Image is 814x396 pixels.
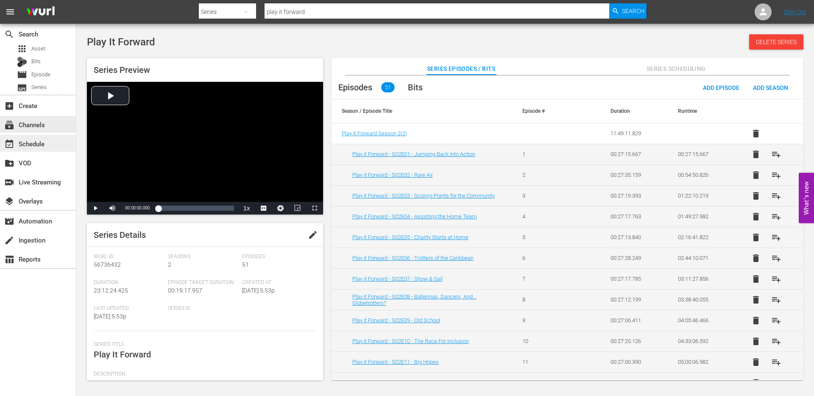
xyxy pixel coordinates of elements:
[771,170,781,180] span: playlist_add
[94,305,164,312] span: Last Updated
[668,99,736,123] th: Runtime
[4,254,14,265] span: Reports
[751,357,761,367] span: delete
[158,206,234,211] div: Progress Bar
[746,290,766,310] button: delete
[766,310,786,331] button: playlist_add
[94,279,164,286] span: Duration
[668,289,736,310] td: 03:38:40.055
[87,36,155,48] span: Play It Forward
[255,202,272,215] button: Captions
[771,149,781,159] span: playlist_add
[766,248,786,268] button: playlist_add
[609,3,647,19] button: Search
[352,317,440,323] a: Play it Forward - S02E09 - Old School
[94,261,121,268] span: 56736432
[381,82,395,92] span: 51
[20,2,61,22] img: ans4CAIJ8jUAAAAAAAAAAAAAAAAAAAAAAAAgQb4GAAAAAAAAAAAAAAAAAAAAAAAAJMjXAAAAAAAAAAAAAAAAAAAAAAAAgAT5G...
[17,44,27,54] span: Asset
[751,128,761,139] span: delete
[600,310,668,331] td: 00:27:06.411
[242,279,312,286] span: Created At
[352,338,469,344] a: Play it Forward - S02E10 - The Race For Inclusion
[4,139,14,149] span: Schedule
[4,101,14,111] span: Create
[746,310,766,331] button: delete
[746,373,766,393] button: delete
[746,186,766,206] button: delete
[4,29,14,39] span: Search
[5,7,15,17] span: menu
[168,305,238,312] span: Series ID
[766,290,786,310] button: playlist_add
[168,287,202,294] span: 00:19:17.957
[766,227,786,248] button: playlist_add
[668,248,736,268] td: 02:44:10.071
[751,315,761,326] span: delete
[512,165,580,185] td: 2
[600,165,668,185] td: 00:27:35.159
[771,191,781,201] span: playlist_add
[94,254,164,260] span: Wurl Id
[512,351,580,372] td: 11
[771,232,781,243] span: playlist_add
[308,230,318,240] span: edit
[746,80,795,95] button: Add Season
[168,279,238,286] span: Episode Target Duration
[512,268,580,289] td: 7
[352,172,433,178] a: Play it Forward - S02E02 - Rare Air
[751,232,761,243] span: delete
[766,144,786,165] button: playlist_add
[31,45,45,53] span: Asset
[751,378,761,388] span: delete
[272,202,289,215] button: Jump To Time
[600,227,668,248] td: 00:27:13.840
[600,331,668,351] td: 00:27:20.126
[751,336,761,346] span: delete
[512,99,580,123] th: Episode #
[771,378,781,388] span: playlist_add
[696,80,746,95] button: Add Episode
[427,64,496,74] span: Series Episodes / Bits
[751,274,761,284] span: delete
[94,349,151,360] span: Play It Forward
[4,235,14,245] span: Ingestion
[512,331,580,351] td: 10
[87,82,323,215] div: Video Player
[600,268,668,289] td: 00:27:17.785
[600,123,668,144] td: 11:49:11.829
[94,65,150,75] span: Series Preview
[512,248,580,268] td: 6
[749,39,803,45] span: Delete Series
[746,248,766,268] button: delete
[771,274,781,284] span: playlist_add
[751,295,761,305] span: delete
[696,84,746,91] span: Add Episode
[746,165,766,185] button: delete
[600,185,668,206] td: 00:27:19.393
[94,371,312,378] span: Description:
[668,227,736,248] td: 02:16:41.822
[771,212,781,222] span: playlist_add
[94,287,128,294] span: 23:12:24.425
[746,331,766,351] button: delete
[600,99,668,123] th: Duration
[751,212,761,222] span: delete
[512,144,580,165] td: 1
[668,165,736,185] td: 00:54:50.826
[4,120,14,130] span: Channels
[668,331,736,351] td: 04:33:06.592
[799,173,814,223] button: Open Feedback Widget
[746,123,766,144] button: delete
[306,202,323,215] button: Fullscreen
[512,206,580,227] td: 4
[125,206,150,210] span: 00:00:00.000
[408,82,423,92] span: Bits
[751,253,761,263] span: delete
[512,310,580,331] td: 9
[17,57,27,67] div: Bits
[766,186,786,206] button: playlist_add
[17,83,27,93] span: Series
[751,170,761,180] span: delete
[31,57,41,66] span: Bits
